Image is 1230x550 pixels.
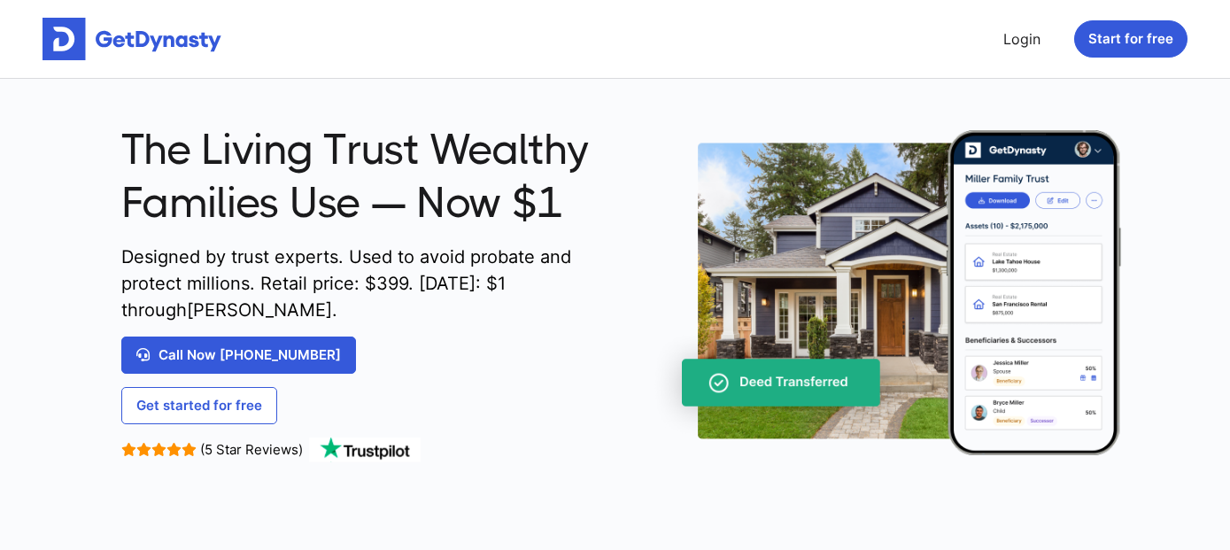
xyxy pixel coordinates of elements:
[307,438,422,462] img: TrustPilot Logo
[121,123,635,230] span: The Living Trust Wealthy Families Use — Now $1
[996,21,1048,57] a: Login
[200,441,303,458] span: (5 Star Reviews)
[121,337,356,374] a: Call Now [PHONE_NUMBER]
[648,130,1123,455] img: trust-on-cellphone
[1074,20,1187,58] button: Start for free
[43,18,221,60] img: Get started for free with Dynasty Trust Company
[121,244,635,323] span: Designed by trust experts. Used to avoid probate and protect millions. Retail price: $ 399 . [DAT...
[121,387,277,424] a: Get started for free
